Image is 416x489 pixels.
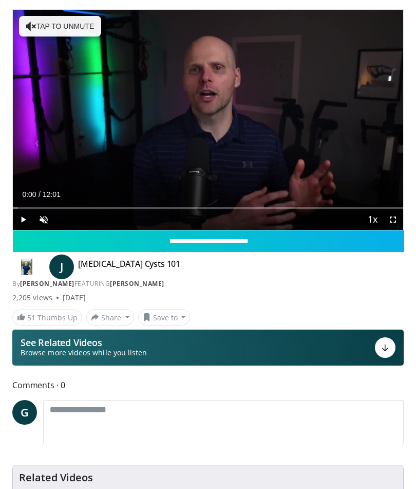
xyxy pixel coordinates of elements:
[12,378,404,392] span: Comments 0
[39,190,41,198] span: /
[110,279,164,288] a: [PERSON_NAME]
[49,255,74,279] a: J
[12,330,404,366] button: See Related Videos Browse more videos while you listen
[13,207,403,209] div: Progress Bar
[43,190,61,198] span: 12:01
[86,309,134,325] button: Share
[27,313,35,322] span: 51
[383,209,403,230] button: Fullscreen
[63,293,86,303] div: [DATE]
[19,16,101,37] button: Tap to unmute
[12,400,37,425] a: G
[33,209,54,230] button: Unmute
[362,209,383,230] button: Playback Rate
[21,348,147,358] span: Browse more videos while you listen
[12,259,41,275] img: Dr. Jordan Rennicke
[13,209,33,230] button: Play
[20,279,74,288] a: [PERSON_NAME]
[13,10,403,230] video-js: Video Player
[21,337,147,348] p: See Related Videos
[12,293,52,303] span: 2,205 views
[19,472,93,484] h4: Related Videos
[78,259,180,275] h4: [MEDICAL_DATA] Cysts 101
[138,309,191,325] button: Save to
[12,310,82,325] a: 51 Thumbs Up
[12,279,404,288] div: By FEATURING
[22,190,36,198] span: 0:00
